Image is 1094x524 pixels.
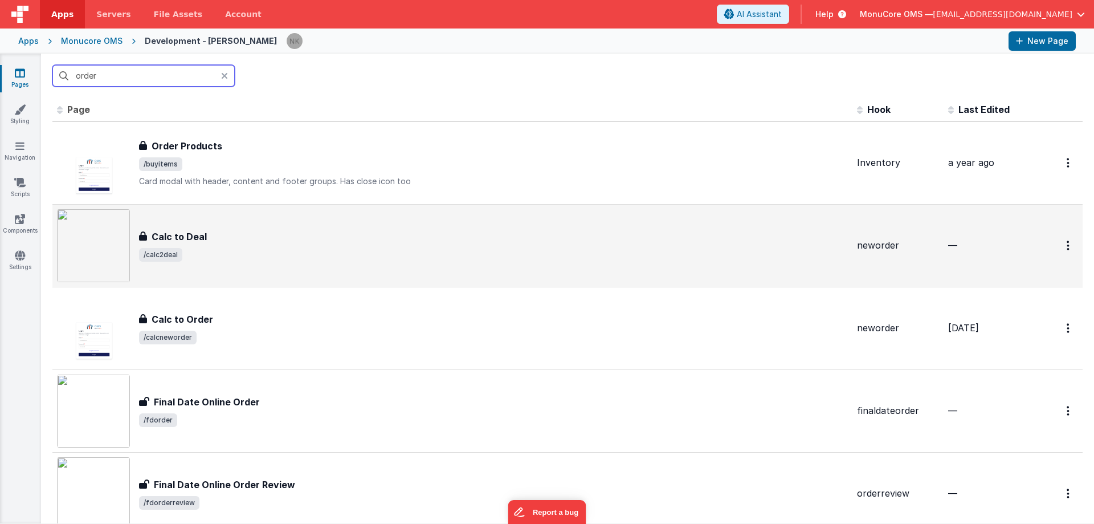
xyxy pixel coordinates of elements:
[96,9,130,20] span: Servers
[139,248,182,262] span: /calc2deal
[67,104,90,115] span: Page
[139,413,177,427] span: /fdorder
[139,496,199,510] span: /fdorderreview
[61,35,123,47] div: Monucore OMS
[857,322,939,335] div: neworder
[152,230,207,243] h3: Calc to Deal
[867,104,891,115] span: Hook
[18,35,39,47] div: Apps
[154,395,260,409] h3: Final Date Online Order
[1009,31,1076,51] button: New Page
[1060,399,1078,423] button: Options
[145,35,277,47] div: Development - [PERSON_NAME]
[948,157,994,168] span: a year ago
[857,239,939,252] div: neworder
[152,312,213,326] h3: Calc to Order
[139,176,848,187] p: Card modal with header, content and footer groups. Has close icon too
[857,404,939,417] div: finaldateorder
[857,156,939,169] div: Inventory
[287,33,303,49] img: d7fc85be90438c4ed1932f4f5832c049
[737,9,782,20] span: AI Assistant
[717,5,789,24] button: AI Assistant
[860,9,1085,20] button: MonuCore OMS — [EMAIL_ADDRESS][DOMAIN_NAME]
[1060,151,1078,174] button: Options
[154,9,203,20] span: File Assets
[139,157,182,171] span: /buyitems
[508,500,586,524] iframe: Marker.io feedback button
[958,104,1010,115] span: Last Edited
[948,488,957,499] span: —
[52,65,235,87] input: Search pages, id's ...
[948,239,957,251] span: —
[1060,316,1078,340] button: Options
[933,9,1072,20] span: [EMAIL_ADDRESS][DOMAIN_NAME]
[948,322,979,334] span: [DATE]
[1060,482,1078,505] button: Options
[51,9,74,20] span: Apps
[948,405,957,416] span: —
[139,331,197,344] span: /calcneworder
[152,139,222,153] h3: Order Products
[857,487,939,500] div: orderreview
[815,9,834,20] span: Help
[860,9,933,20] span: MonuCore OMS —
[154,478,295,491] h3: Final Date Online Order Review
[1060,234,1078,257] button: Options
